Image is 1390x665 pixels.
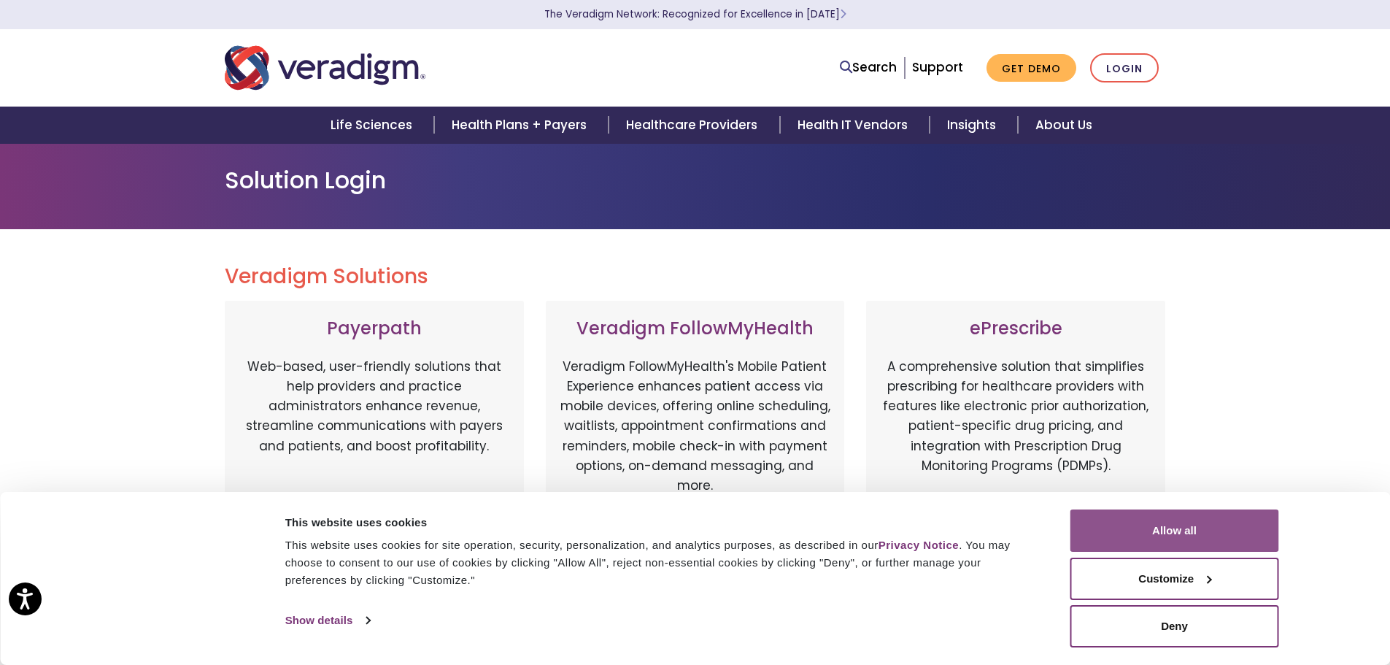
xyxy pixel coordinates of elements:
[1070,605,1279,647] button: Deny
[225,44,425,92] img: Veradigm logo
[239,357,509,510] p: Web-based, user-friendly solutions that help providers and practice administrators enhance revenu...
[1070,558,1279,600] button: Customize
[544,7,846,21] a: The Veradigm Network: Recognized for Excellence in [DATE]Learn More
[986,54,1076,82] a: Get Demo
[780,107,930,144] a: Health IT Vendors
[313,107,434,144] a: Life Sciences
[912,58,963,76] a: Support
[840,58,897,77] a: Search
[930,107,1018,144] a: Insights
[285,537,1038,589] div: This website uses cookies for site operation, security, personalization, and analytics purposes, ...
[285,610,370,631] a: Show details
[1070,510,1279,552] button: Allow all
[609,107,779,144] a: Healthcare Providers
[881,357,1151,510] p: A comprehensive solution that simplifies prescribing for healthcare providers with features like ...
[560,318,830,339] h3: Veradigm FollowMyHealth
[225,166,1166,194] h1: Solution Login
[881,318,1151,339] h3: ePrescribe
[1018,107,1110,144] a: About Us
[879,539,959,551] a: Privacy Notice
[239,318,509,339] h3: Payerpath
[434,107,609,144] a: Health Plans + Payers
[1090,53,1159,83] a: Login
[840,7,846,21] span: Learn More
[285,514,1038,531] div: This website uses cookies
[560,357,830,496] p: Veradigm FollowMyHealth's Mobile Patient Experience enhances patient access via mobile devices, o...
[225,264,1166,289] h2: Veradigm Solutions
